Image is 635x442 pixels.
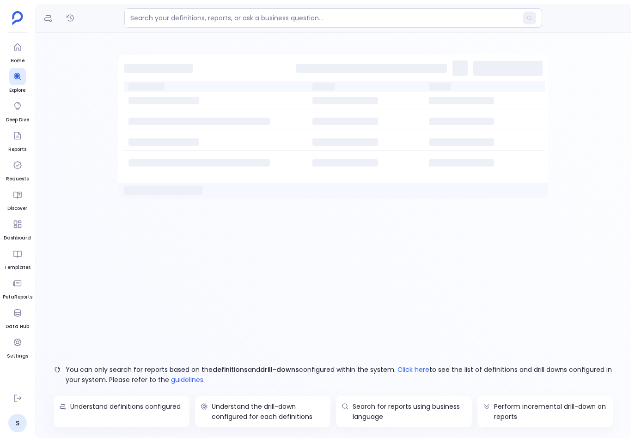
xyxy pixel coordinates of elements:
[7,186,27,212] a: Discover
[3,275,32,301] a: PetaReports
[6,157,29,183] a: Requests
[6,98,29,124] a: Deep Dive
[3,293,32,301] span: PetaReports
[397,364,429,375] span: Click here
[212,401,325,422] p: Understand the drill-down configured for each definitions
[4,264,31,271] span: Templates
[4,216,31,242] a: Dashboard
[260,365,299,374] span: drill-downs
[6,116,29,124] span: Deep Dive
[70,401,184,412] p: Understand definitions configured
[7,334,28,360] a: Settings
[8,146,26,153] span: Reports
[171,375,203,384] a: guidelines
[63,11,78,25] button: Reports History
[6,305,29,330] a: Data Hub
[353,401,466,422] p: Search for reports using business language
[9,57,26,65] span: Home
[213,365,248,374] span: definitions
[8,127,26,153] a: Reports
[6,323,29,330] span: Data Hub
[4,245,31,271] a: Templates
[7,205,27,212] span: Discover
[12,11,23,25] img: petavue logo
[41,11,55,25] button: Definitions
[6,175,29,183] span: Requests
[9,87,26,94] span: Explore
[9,68,26,94] a: Explore
[130,13,517,23] input: Search your definitions, reports, or ask a business question...
[9,39,26,65] a: Home
[66,364,613,385] p: You can only search for reports based on the and configured within the system. to see the list of...
[8,414,27,432] a: S
[7,352,28,360] span: Settings
[494,401,608,422] p: Perform incremental drill-down on reports
[4,234,31,242] span: Dashboard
